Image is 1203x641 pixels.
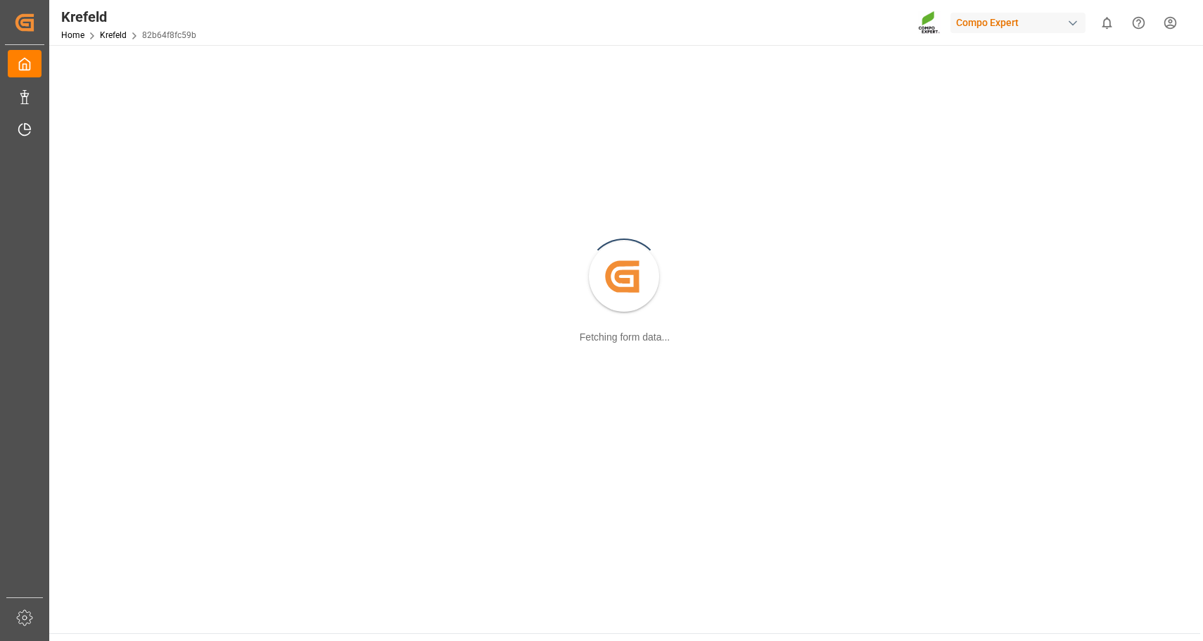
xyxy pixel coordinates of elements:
[950,13,1086,33] div: Compo Expert
[1091,7,1123,39] button: show 0 new notifications
[580,330,670,345] div: Fetching form data...
[1123,7,1154,39] button: Help Center
[918,11,941,35] img: Screenshot%202023-09-29%20at%2010.02.21.png_1712312052.png
[950,9,1091,36] button: Compo Expert
[61,6,196,27] div: Krefeld
[100,30,127,40] a: Krefeld
[61,30,84,40] a: Home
